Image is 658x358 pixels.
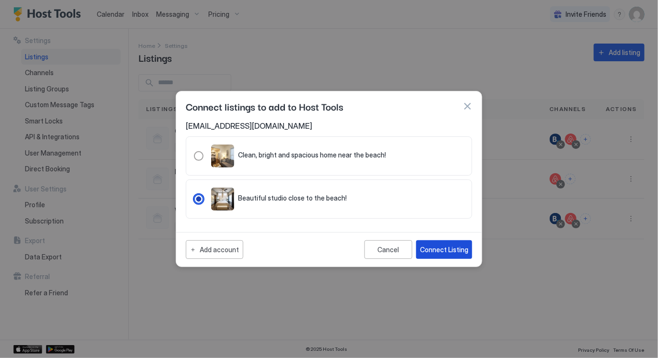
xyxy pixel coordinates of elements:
[364,240,412,259] button: Cancel
[10,325,33,348] iframe: Intercom live chat
[378,246,399,254] div: Cancel
[211,188,234,211] div: listing image
[238,194,347,202] span: Beautiful studio close to the beach!
[194,145,464,168] div: 321.2201630.2766171
[416,240,472,259] button: Connect Listing
[186,121,472,131] span: [EMAIL_ADDRESS][DOMAIN_NAME]
[211,145,234,168] div: listing image
[194,188,464,211] div: 321.2298822.2864883
[194,188,464,211] div: RadioGroup
[194,145,464,168] div: RadioGroup
[420,245,468,255] div: Connect Listing
[200,245,239,255] div: Add account
[238,151,386,159] span: Clean, bright and spacious home near the beach!
[186,240,243,259] button: Add account
[186,99,343,113] span: Connect listings to add to Host Tools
